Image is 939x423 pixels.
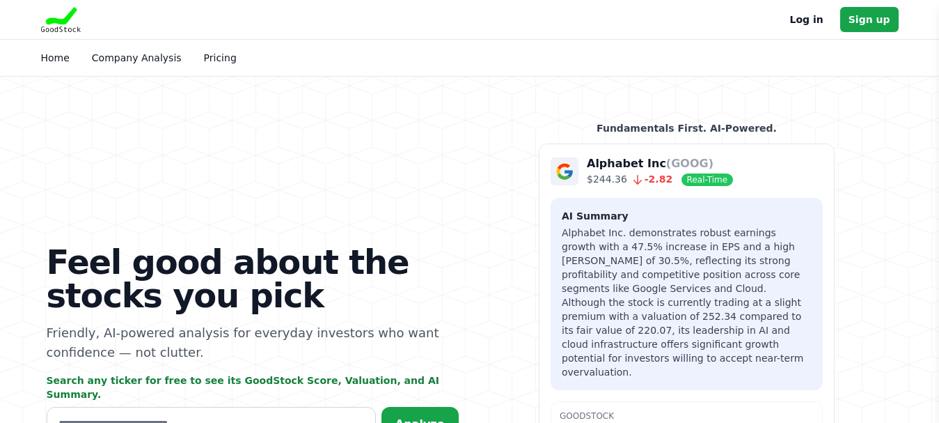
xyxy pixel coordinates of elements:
a: Sign up [840,7,899,32]
img: Goodstock Logo [41,7,81,32]
h1: Feel good about the stocks you pick [47,245,459,312]
p: GoodStock [560,410,814,422]
h3: AI Summary [562,209,812,223]
span: Real-Time [681,174,733,186]
span: -2.82 [627,174,672,185]
a: Company Analysis [92,52,182,63]
a: Home [41,52,70,63]
img: Company Logo [551,157,578,185]
span: (GOOG) [666,157,713,170]
p: Search any ticker for free to see its GoodStock Score, Valuation, and AI Summary. [47,374,459,401]
a: Log in [790,11,823,28]
p: Friendly, AI-powered analysis for everyday investors who want confidence — not clutter. [47,323,459,362]
p: Fundamentals First. AI-Powered. [539,121,835,135]
p: Alphabet Inc [587,155,733,172]
p: Alphabet Inc. demonstrates robust earnings growth with a 47.5% increase in EPS and a high [PERSON... [562,226,812,379]
a: Pricing [204,52,237,63]
p: $244.36 [587,172,733,187]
